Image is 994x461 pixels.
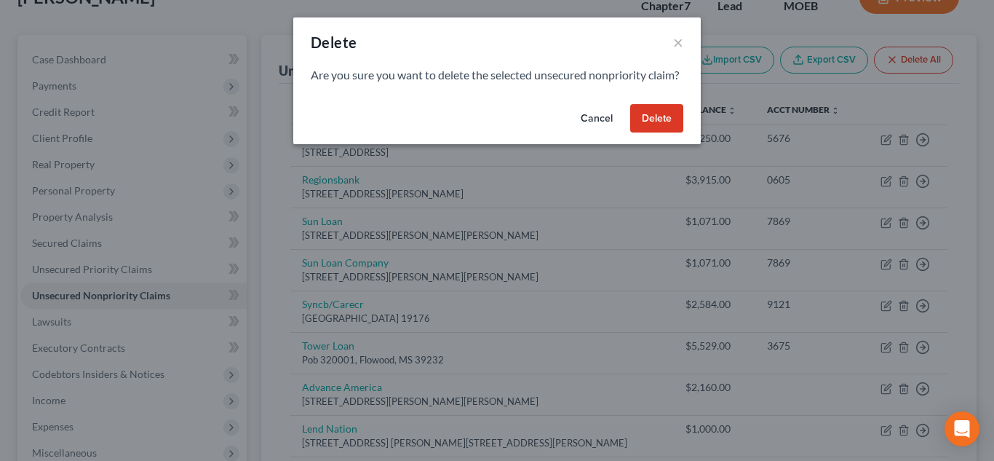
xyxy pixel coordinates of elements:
[630,104,683,133] button: Delete
[945,411,979,446] div: Open Intercom Messenger
[673,34,683,51] button: ×
[311,32,357,52] div: Delete
[311,67,683,84] p: Are you sure you want to delete the selected unsecured nonpriority claim?
[569,104,624,133] button: Cancel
